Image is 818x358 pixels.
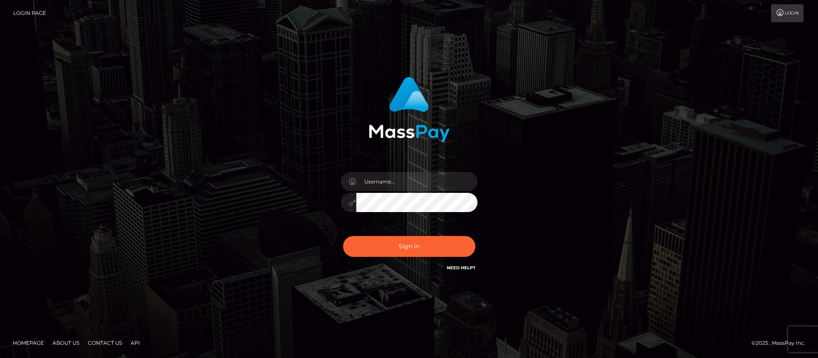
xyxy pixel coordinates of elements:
[447,265,475,271] a: Need Help?
[9,336,47,349] a: Homepage
[751,338,812,348] div: © 2025 , MassPay Inc.
[356,172,477,191] input: Username...
[84,336,125,349] a: Contact Us
[771,4,803,22] a: Login
[49,336,83,349] a: About Us
[369,77,450,142] img: MassPay Login
[127,336,143,349] a: API
[13,4,46,22] a: Login Page
[343,236,475,257] button: Sign in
